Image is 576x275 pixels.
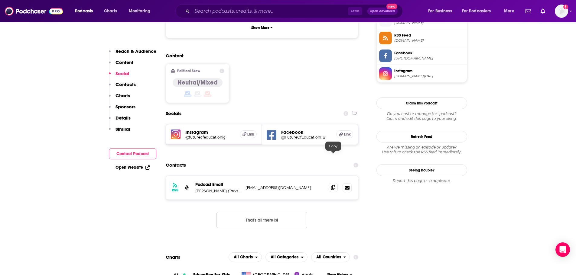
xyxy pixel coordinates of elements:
[376,97,467,109] button: Claim This Podcast
[376,145,467,155] div: Are we missing an episode or update? Use this to check the RSS feed immediately.
[71,6,101,16] button: open menu
[195,188,241,193] p: [PERSON_NAME] (Produced by: 7 [PERSON_NAME] Media)
[394,38,464,43] span: rss.art19.com
[116,82,136,87] p: Contacts
[428,7,452,15] span: For Business
[109,126,130,137] button: Similar
[538,6,548,16] a: Show notifications dropdown
[458,6,500,16] button: open menu
[116,48,156,54] p: Reach & Audience
[376,178,467,183] div: Report this page as a duplicate.
[370,10,395,13] span: Open Advanced
[116,165,150,170] a: Open Website
[116,71,129,76] p: Social
[116,115,131,121] p: Details
[229,252,262,262] button: open menu
[247,132,254,137] span: Link
[394,74,464,78] span: instagram.com/futureofeducationig
[504,7,514,15] span: More
[229,252,262,262] h2: Platforms
[386,4,397,9] span: New
[177,79,218,86] h4: Neutral/Mixed
[376,111,467,116] span: Do you host or manage this podcast?
[240,130,257,138] a: Link
[555,5,568,18] button: Show profile menu
[192,6,348,16] input: Search podcasts, credits, & more...
[500,6,522,16] button: open menu
[348,7,362,15] span: Ctrl K
[344,132,351,137] span: Link
[265,252,308,262] button: open menu
[394,50,464,56] span: Facebook
[109,104,135,115] button: Sponsors
[394,68,464,74] span: Instagram
[379,67,464,80] a: Instagram[DOMAIN_NAME][URL]
[523,6,533,16] a: Show notifications dropdown
[462,7,491,15] span: For Podcasters
[376,111,467,121] div: Claim and edit this page to your liking.
[109,48,156,59] button: Reach & Audience
[376,131,467,142] button: Refresh Feed
[234,255,253,259] span: All Charts
[251,26,269,30] p: Show More
[555,5,568,18] span: Logged in as ILATeam
[166,108,181,119] h2: Socials
[376,164,467,176] a: Seeing Double?
[5,5,63,17] img: Podchaser - Follow, Share and Rate Podcasts
[394,56,464,61] span: https://www.facebook.com/FutureOfEducationFB
[116,59,133,65] p: Content
[166,254,180,260] h2: Charts
[185,135,235,139] a: @futureofeducationig
[116,126,130,132] p: Similar
[172,188,178,193] h3: RSS
[281,129,331,135] h5: Facebook
[311,252,350,262] h2: Countries
[125,6,158,16] button: open menu
[394,33,464,38] span: RSS Feed
[265,252,308,262] h2: Categories
[100,6,121,16] a: Charts
[171,130,181,139] img: iconImage
[555,5,568,18] img: User Profile
[555,242,570,257] div: Open Intercom Messenger
[109,148,156,159] button: Contact Podcast
[281,135,331,139] a: @FutureOfEducationFB
[316,255,341,259] span: All Countries
[216,212,307,228] button: Nothing here.
[394,21,464,25] span: art19.com
[379,50,464,62] a: Facebook[URL][DOMAIN_NAME]
[336,130,353,138] a: Link
[109,115,131,126] button: Details
[195,182,241,187] p: Podcast Email
[311,252,350,262] button: open menu
[171,22,353,33] button: Show More
[109,71,129,82] button: Social
[116,93,130,98] p: Charts
[246,185,324,190] p: [EMAIL_ADDRESS][DOMAIN_NAME]
[129,7,150,15] span: Monitoring
[185,129,235,135] h5: Instagram
[109,93,130,104] button: Charts
[424,6,460,16] button: open menu
[325,142,341,151] div: Copy
[271,255,298,259] span: All Categories
[177,69,200,73] h2: Political Skew
[181,4,408,18] div: Search podcasts, credits, & more...
[75,7,93,15] span: Podcasts
[563,5,568,9] svg: Add a profile image
[116,104,135,110] p: Sponsors
[104,7,117,15] span: Charts
[109,59,133,71] button: Content
[109,82,136,93] button: Contacts
[367,8,398,15] button: Open AdvancedNew
[379,32,464,44] a: RSS Feed[DOMAIN_NAME]
[166,53,354,59] h2: Content
[166,159,186,171] h2: Contacts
